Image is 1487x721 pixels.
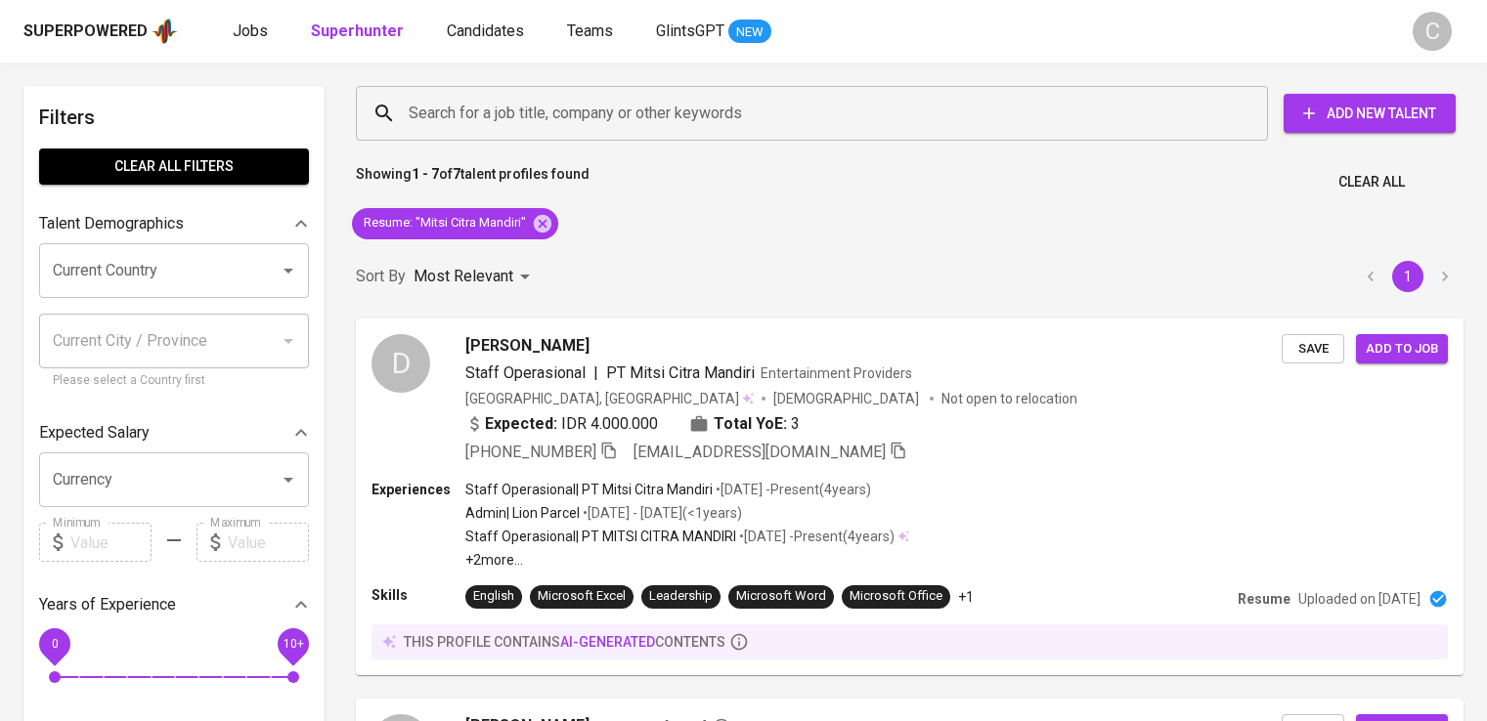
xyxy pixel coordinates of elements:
[736,527,895,546] p: • [DATE] - Present ( 4 years )
[39,585,309,624] div: Years of Experience
[311,20,408,44] a: Superhunter
[23,21,148,43] div: Superpowered
[941,389,1077,408] p: Not open to relocation
[233,21,268,40] span: Jobs
[465,334,590,358] span: [PERSON_NAME]
[465,480,713,499] p: Staff Operasional | PT Mitsi Citra Mandiri
[728,22,771,42] span: NEW
[473,587,514,606] div: English
[560,634,655,650] span: AI-generated
[567,21,613,40] span: Teams
[55,154,293,179] span: Clear All filters
[39,413,309,452] div: Expected Salary
[39,204,309,243] div: Talent Demographics
[485,412,557,436] b: Expected:
[1298,589,1421,609] p: Uploaded on [DATE]
[465,443,596,461] span: [PHONE_NUMBER]
[275,466,302,493] button: Open
[1238,589,1290,609] p: Resume
[656,20,771,44] a: GlintsGPT NEW
[414,265,513,288] p: Most Relevant
[713,480,871,499] p: • [DATE] - Present ( 4 years )
[958,587,974,607] p: +1
[1284,94,1456,133] button: Add New Talent
[152,17,178,46] img: app logo
[465,412,658,436] div: IDR 4.000.000
[1366,338,1438,360] span: Add to job
[447,20,528,44] a: Candidates
[538,587,626,606] div: Microsoft Excel
[39,148,309,185] button: Clear All filters
[714,412,787,436] b: Total YoE:
[1291,338,1334,360] span: Save
[1392,261,1423,292] button: page 1
[39,593,176,616] p: Years of Experience
[465,527,736,546] p: Staff Operasional | PT MITSI CITRA MANDIRI
[283,637,303,651] span: 10+
[1282,334,1344,364] button: Save
[1331,164,1413,200] button: Clear All
[404,632,725,652] p: this profile contains contents
[465,389,754,408] div: [GEOGRAPHIC_DATA], [GEOGRAPHIC_DATA]
[656,21,724,40] span: GlintsGPT
[53,371,295,391] p: Please select a Country first
[1299,102,1440,126] span: Add New Talent
[356,318,1464,675] a: D[PERSON_NAME]Staff Operasional|PT Mitsi Citra MandiriEntertainment Providers[GEOGRAPHIC_DATA], [...
[606,363,755,382] span: PT Mitsi Citra Mandiri
[465,550,909,570] p: +2 more ...
[1352,261,1464,292] nav: pagination navigation
[567,20,617,44] a: Teams
[1356,334,1448,364] button: Add to job
[465,363,586,382] span: Staff Operasional
[1413,12,1452,51] div: C
[233,20,272,44] a: Jobs
[356,265,406,288] p: Sort By
[356,164,590,200] p: Showing of talent profiles found
[39,421,150,445] p: Expected Salary
[228,523,309,562] input: Value
[352,214,538,233] span: Resume : "Mitsi Citra Mandiri"
[850,587,942,606] div: Microsoft Office
[352,208,558,239] div: Resume: "Mitsi Citra Mandiri"
[372,480,465,499] p: Experiences
[580,503,742,523] p: • [DATE] - [DATE] ( <1 years )
[761,365,912,381] span: Entertainment Providers
[372,585,465,605] p: Skills
[414,259,537,295] div: Most Relevant
[593,361,598,385] span: |
[51,637,58,651] span: 0
[412,166,439,182] b: 1 - 7
[649,587,713,606] div: Leadership
[39,102,309,133] h6: Filters
[23,17,178,46] a: Superpoweredapp logo
[773,389,922,408] span: [DEMOGRAPHIC_DATA]
[634,443,886,461] span: [EMAIL_ADDRESS][DOMAIN_NAME]
[465,503,580,523] p: Admin | Lion Parcel
[39,212,184,235] p: Talent Demographics
[447,21,524,40] span: Candidates
[311,21,404,40] b: Superhunter
[791,412,800,436] span: 3
[372,334,430,393] div: D
[453,166,460,182] b: 7
[736,587,826,606] div: Microsoft Word
[1338,170,1405,194] span: Clear All
[70,523,152,562] input: Value
[275,257,302,284] button: Open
